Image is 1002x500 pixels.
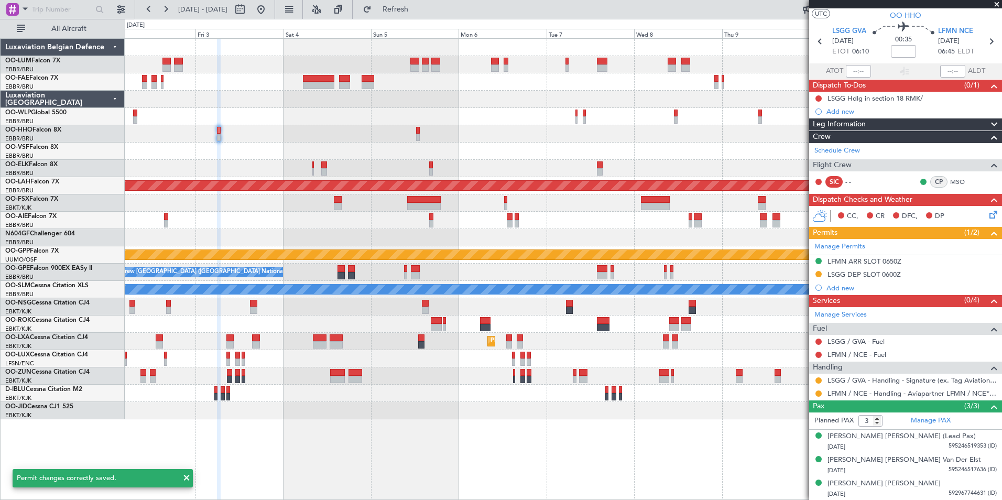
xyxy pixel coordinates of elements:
[5,404,73,410] a: OO-JIDCessna CJ1 525
[178,5,227,14] span: [DATE] - [DATE]
[826,107,997,116] div: Add new
[949,465,997,474] span: 595246517636 (ID)
[722,29,810,38] div: Thu 9
[5,117,34,125] a: EBBR/BRU
[812,9,830,18] button: UTC
[5,213,28,220] span: OO-AIE
[5,317,90,323] a: OO-ROKCessna Citation CJ4
[847,211,858,222] span: CC,
[827,389,997,398] a: LFMN / NCE - Handling - Aviapartner LFMN / NCE*****MY HANDLING****
[813,323,827,335] span: Fuel
[5,282,89,289] a: OO-SLMCessna Citation XLS
[127,21,145,30] div: [DATE]
[5,386,82,393] a: D-IBLUCessna Citation M2
[5,179,59,185] a: OO-LAHFalcon 7X
[813,227,837,239] span: Permits
[5,66,34,73] a: EBBR/BRU
[5,179,30,185] span: OO-LAH
[813,131,831,143] span: Crew
[5,127,61,133] a: OO-HHOFalcon 8X
[5,110,31,116] span: OO-WLP
[5,152,34,160] a: EBBR/BRU
[813,159,852,171] span: Flight Crew
[930,176,947,188] div: CP
[832,26,866,37] span: LSGG GVA
[5,231,30,237] span: N604GF
[5,75,29,81] span: OO-FAE
[5,290,34,298] a: EBBR/BRU
[5,265,30,271] span: OO-GPE
[957,47,974,57] span: ELDT
[5,221,34,229] a: EBBR/BRU
[5,135,34,143] a: EBBR/BRU
[5,187,34,194] a: EBBR/BRU
[5,342,31,350] a: EBKT/KJK
[814,242,865,252] a: Manage Permits
[5,308,31,316] a: EBKT/KJK
[12,20,114,37] button: All Aircraft
[27,25,111,32] span: All Aircraft
[5,360,34,367] a: LFSN/ENC
[827,337,885,346] a: LSGG / GVA - Fuel
[32,2,92,17] input: Trip Number
[5,411,31,419] a: EBKT/KJK
[5,161,29,168] span: OO-ELK
[5,273,34,281] a: EBBR/BRU
[938,26,973,37] span: LFMN NCE
[284,29,371,38] div: Sat 4
[938,36,960,47] span: [DATE]
[5,110,67,116] a: OO-WLPGlobal 5500
[5,256,37,264] a: UUMO/OSF
[826,66,843,77] span: ATOT
[814,310,867,320] a: Manage Services
[5,169,34,177] a: EBBR/BRU
[813,194,912,206] span: Dispatch Checks and Weather
[964,80,979,91] span: (0/1)
[902,211,918,222] span: DFC,
[827,94,923,103] div: LSGG Hdlg in section 18 RMK/
[5,213,57,220] a: OO-AIEFalcon 7X
[827,350,886,359] a: LFMN / NCE - Fuel
[108,29,195,38] div: Thu 2
[5,144,58,150] a: OO-VSFFalcon 8X
[949,489,997,498] span: 592967744631 (ID)
[935,211,944,222] span: DP
[813,362,843,374] span: Handling
[827,466,845,474] span: [DATE]
[827,490,845,498] span: [DATE]
[5,334,30,341] span: OO-LXA
[5,127,32,133] span: OO-HHO
[964,295,979,306] span: (0/4)
[826,284,997,292] div: Add new
[491,333,613,349] div: Planned Maint Kortrijk-[GEOGRAPHIC_DATA]
[5,300,90,306] a: OO-NSGCessna Citation CJ4
[813,80,866,92] span: Dispatch To-Dos
[374,6,418,13] span: Refresh
[852,47,869,57] span: 06:10
[5,196,58,202] a: OO-FSXFalcon 7X
[5,238,34,246] a: EBBR/BRU
[832,47,849,57] span: ETOT
[949,442,997,451] span: 595246519353 (ID)
[371,29,459,38] div: Sun 5
[911,416,951,426] a: Manage PAX
[845,177,869,187] div: - -
[5,377,31,385] a: EBKT/KJK
[895,35,912,45] span: 00:35
[5,83,34,91] a: EBBR/BRU
[964,400,979,411] span: (3/3)
[5,231,75,237] a: N604GFChallenger 604
[17,473,177,484] div: Permit changes correctly saved.
[5,196,29,202] span: OO-FSX
[827,479,941,489] div: [PERSON_NAME] [PERSON_NAME]
[964,227,979,238] span: (1/2)
[634,29,722,38] div: Wed 8
[827,443,845,451] span: [DATE]
[938,47,955,57] span: 06:45
[5,386,26,393] span: D-IBLU
[827,270,901,279] div: LSGG DEP SLOT 0600Z
[5,75,58,81] a: OO-FAEFalcon 7X
[5,248,59,254] a: OO-GPPFalcon 7X
[876,211,885,222] span: CR
[195,29,283,38] div: Fri 3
